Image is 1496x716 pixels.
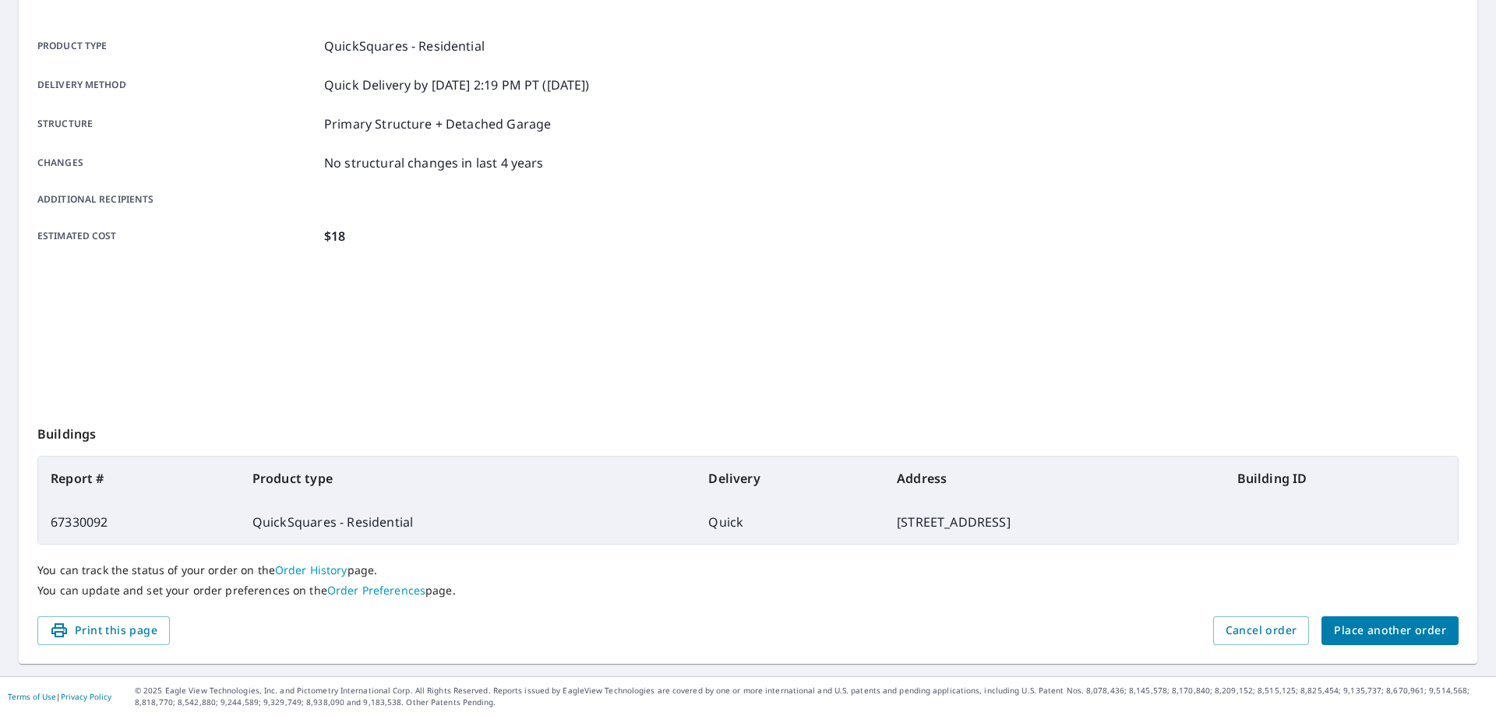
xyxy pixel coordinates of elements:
p: Estimated cost [37,227,318,245]
span: Cancel order [1226,621,1297,640]
p: No structural changes in last 4 years [324,153,544,172]
th: Product type [240,457,697,500]
td: 67330092 [38,500,240,544]
p: Delivery method [37,76,318,94]
button: Cancel order [1213,616,1310,645]
td: QuickSquares - Residential [240,500,697,544]
th: Address [884,457,1225,500]
p: Quick Delivery by [DATE] 2:19 PM PT ([DATE]) [324,76,590,94]
span: Place another order [1334,621,1446,640]
p: You can update and set your order preferences on the page. [37,584,1459,598]
p: You can track the status of your order on the page. [37,563,1459,577]
a: Order Preferences [327,583,425,598]
a: Privacy Policy [61,691,111,702]
p: QuickSquares - Residential [324,37,485,55]
th: Delivery [696,457,884,500]
th: Building ID [1225,457,1458,500]
button: Print this page [37,616,170,645]
p: Structure [37,115,318,133]
p: Product type [37,37,318,55]
a: Terms of Use [8,691,56,702]
p: Buildings [37,406,1459,456]
th: Report # [38,457,240,500]
p: Additional recipients [37,192,318,206]
p: Changes [37,153,318,172]
p: $18 [324,227,345,245]
p: Primary Structure + Detached Garage [324,115,551,133]
button: Place another order [1321,616,1459,645]
p: © 2025 Eagle View Technologies, Inc. and Pictometry International Corp. All Rights Reserved. Repo... [135,685,1488,708]
a: Order History [275,563,348,577]
span: Print this page [50,621,157,640]
td: Quick [696,500,884,544]
p: | [8,692,111,701]
td: [STREET_ADDRESS] [884,500,1225,544]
